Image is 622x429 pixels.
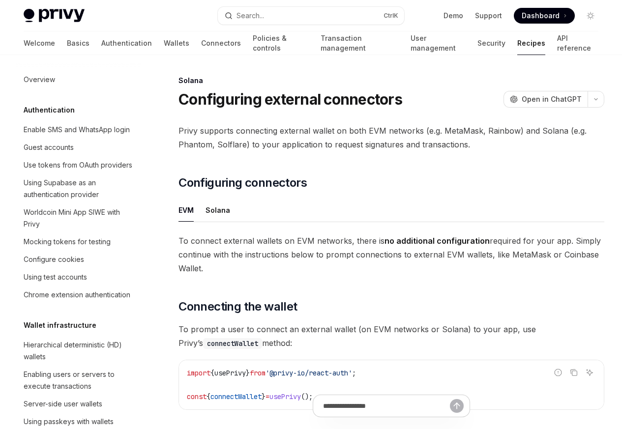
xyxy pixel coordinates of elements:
div: Enabling users or servers to execute transactions [24,369,136,392]
a: Mocking tokens for testing [16,233,142,251]
img: light logo [24,9,85,23]
span: '@privy-io/react-auth' [266,369,352,377]
span: Ctrl K [384,12,398,20]
a: Security [477,31,505,55]
div: Server-side user wallets [24,398,102,410]
div: Use tokens from OAuth providers [24,159,132,171]
a: Overview [16,71,142,88]
span: usePrivy [214,369,246,377]
a: Connectors [201,31,241,55]
button: Open search [218,7,404,25]
span: To prompt a user to connect an external wallet (on EVM networks or Solana) to your app, use Privy... [178,322,604,350]
a: API reference [557,31,598,55]
a: Transaction management [321,31,398,55]
span: } [246,369,250,377]
span: ; [352,369,356,377]
div: Solana [178,76,604,86]
code: connectWallet [203,338,262,349]
div: Chrome extension authentication [24,289,130,301]
strong: no additional configuration [385,236,490,246]
h5: Authentication [24,104,75,116]
a: Using Supabase as an authentication provider [16,174,142,203]
a: Worldcoin Mini App SIWE with Privy [16,203,142,233]
div: Using passkeys with wallets [24,416,114,428]
button: Copy the contents from the code block [567,366,580,379]
span: = [266,392,269,401]
div: Solana [206,199,230,222]
a: Guest accounts [16,139,142,156]
span: from [250,369,266,377]
span: { [207,392,210,401]
span: Privy supports connecting external wallet on both EVM networks (e.g. MetaMask, Rainbow) and Solan... [178,124,604,151]
span: { [210,369,214,377]
a: Enable SMS and WhatsApp login [16,121,142,139]
a: Policies & controls [253,31,309,55]
div: Search... [237,10,264,22]
span: Open in ChatGPT [522,94,582,104]
span: To connect external wallets on EVM networks, there is required for your app. Simply continue with... [178,234,604,275]
a: Enabling users or servers to execute transactions [16,366,142,395]
a: Recipes [517,31,545,55]
a: Basics [67,31,89,55]
span: usePrivy [269,392,301,401]
div: Mocking tokens for testing [24,236,111,248]
span: const [187,392,207,401]
a: Using test accounts [16,268,142,286]
a: Support [475,11,502,21]
a: Server-side user wallets [16,395,142,413]
div: Configure cookies [24,254,84,265]
h5: Wallet infrastructure [24,319,96,331]
a: Hierarchical deterministic (HD) wallets [16,336,142,366]
span: Dashboard [522,11,560,21]
a: Chrome extension authentication [16,286,142,304]
span: Connecting the wallet [178,299,297,315]
span: (); [301,392,313,401]
div: Using Supabase as an authentication provider [24,177,136,200]
a: Demo [444,11,463,21]
button: Toggle dark mode [583,8,598,24]
button: Ask AI [583,366,596,379]
div: EVM [178,199,194,222]
a: Configure cookies [16,251,142,268]
a: Dashboard [514,8,575,24]
a: Wallets [164,31,189,55]
a: User management [411,31,466,55]
div: Guest accounts [24,142,74,153]
div: Enable SMS and WhatsApp login [24,124,130,136]
a: Authentication [101,31,152,55]
button: Report incorrect code [552,366,564,379]
button: Send message [450,399,464,413]
h1: Configuring external connectors [178,90,402,108]
button: Open in ChatGPT [504,91,588,108]
span: } [262,392,266,401]
div: Using test accounts [24,271,87,283]
div: Hierarchical deterministic (HD) wallets [24,339,136,363]
div: Worldcoin Mini App SIWE with Privy [24,206,136,230]
span: Configuring connectors [178,175,307,191]
input: Ask a question... [323,395,450,417]
a: Welcome [24,31,55,55]
div: Overview [24,74,55,86]
span: import [187,369,210,377]
span: connectWallet [210,392,262,401]
a: Use tokens from OAuth providers [16,156,142,174]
